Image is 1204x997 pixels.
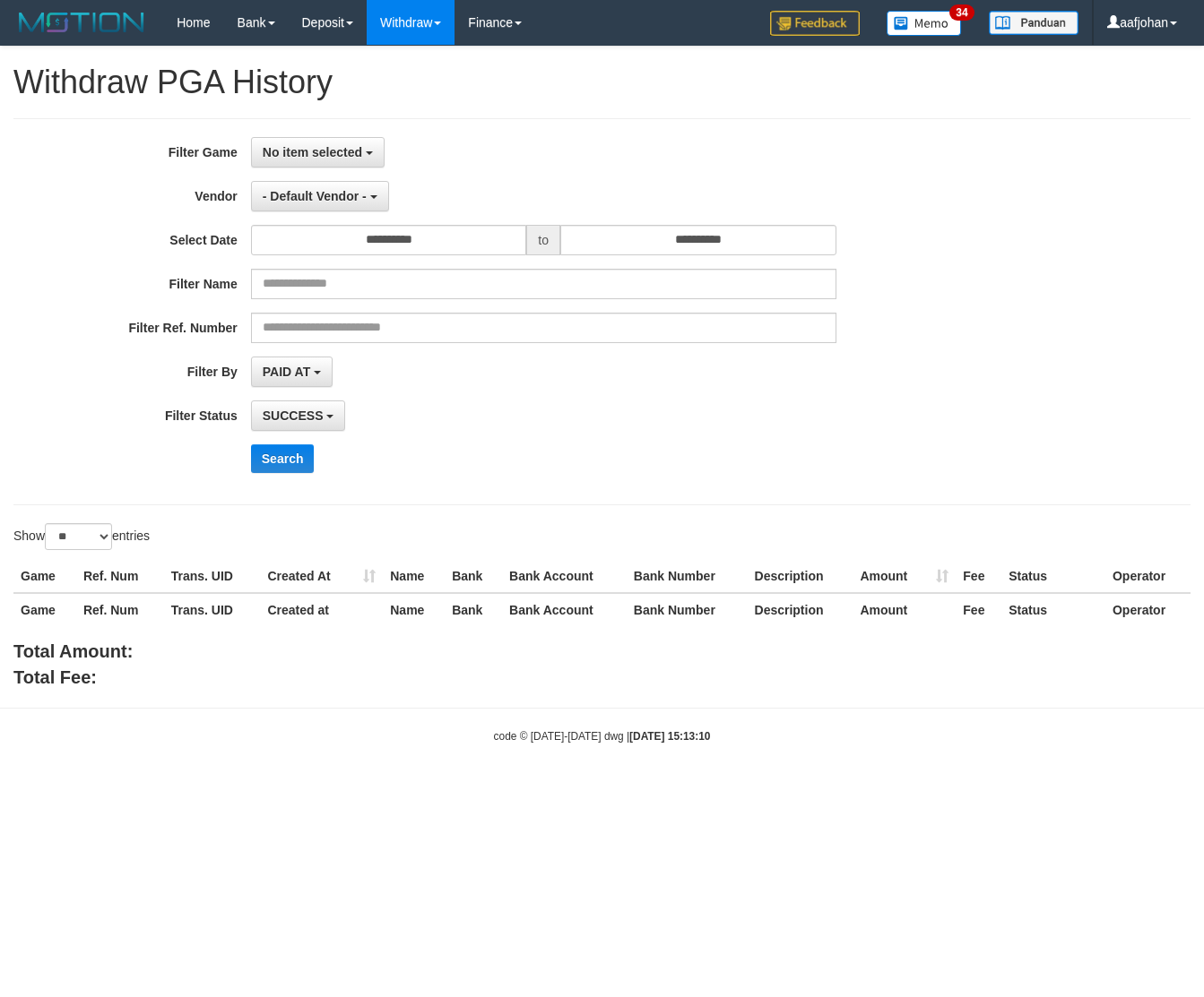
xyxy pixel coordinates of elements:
[494,730,711,743] small: code © [DATE]-[DATE] dwg |
[989,11,1078,35] img: panduan.png
[13,593,76,626] th: Game
[251,400,346,431] button: SUCCESS
[887,11,962,36] img: Button%20Memo.svg
[526,225,560,255] span: to
[13,9,150,36] img: MOTION_logo.png
[627,593,748,626] th: Bank Number
[770,11,860,36] img: Feedback.jpg
[383,593,445,626] th: Name
[45,523,112,550] select: Showentries
[748,593,853,626] th: Description
[502,560,627,593] th: Bank Account
[13,64,1191,100] h1: Withdraw PGA History
[853,560,956,593] th: Amount
[627,560,748,593] th: Bank Number
[1001,593,1105,626] th: Status
[251,137,385,168] button: No item selected
[853,593,956,626] th: Amount
[1105,593,1191,626] th: Operator
[76,560,164,593] th: Ref. Num
[260,560,383,593] th: Created At
[263,408,324,423] span: SUCCESS
[263,145,362,159] span: No item selected
[251,181,389,211] button: - Default Vendor -
[956,593,1001,626] th: Fee
[383,560,445,593] th: Name
[502,593,627,626] th: Bank Account
[445,593,502,626] th: Bank
[251,357,333,387] button: PAID AT
[445,560,502,593] th: Bank
[13,641,133,661] b: Total Amount:
[76,593,164,626] th: Ref. Num
[260,593,383,626] th: Created at
[164,593,261,626] th: Trans. UID
[251,444,315,473] button: Search
[164,560,261,593] th: Trans. UID
[1105,560,1191,593] th: Operator
[263,365,310,379] span: PAID AT
[13,667,97,687] b: Total Fee:
[1001,560,1105,593] th: Status
[13,560,76,593] th: Game
[748,560,853,593] th: Description
[13,523,150,550] label: Show entries
[956,560,1001,593] th: Fee
[629,730,710,743] strong: [DATE] 15:13:10
[949,4,974,21] span: 34
[263,189,367,203] span: - Default Vendor -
